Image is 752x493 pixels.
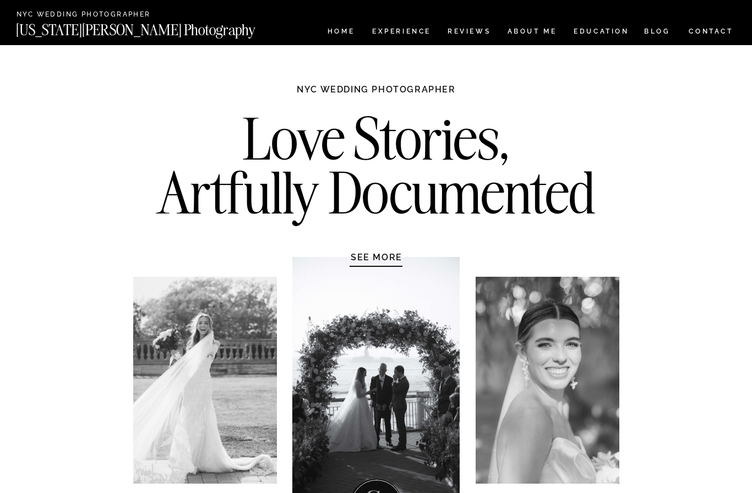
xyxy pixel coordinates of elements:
a: EDUCATION [573,28,630,37]
a: SEE MORE [324,251,429,262]
a: BLOG [644,28,671,37]
a: REVIEWS [448,28,489,37]
a: [US_STATE][PERSON_NAME] Photography [16,23,292,32]
a: HOME [325,28,357,37]
h1: NYC WEDDING PHOTOGRAPHER [273,84,479,106]
a: NYC Wedding Photographer [17,11,182,19]
h2: Love Stories, Artfully Documented [145,112,607,227]
a: CONTACT [688,25,734,37]
a: Experience [372,28,430,37]
a: ABOUT ME [507,28,557,37]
